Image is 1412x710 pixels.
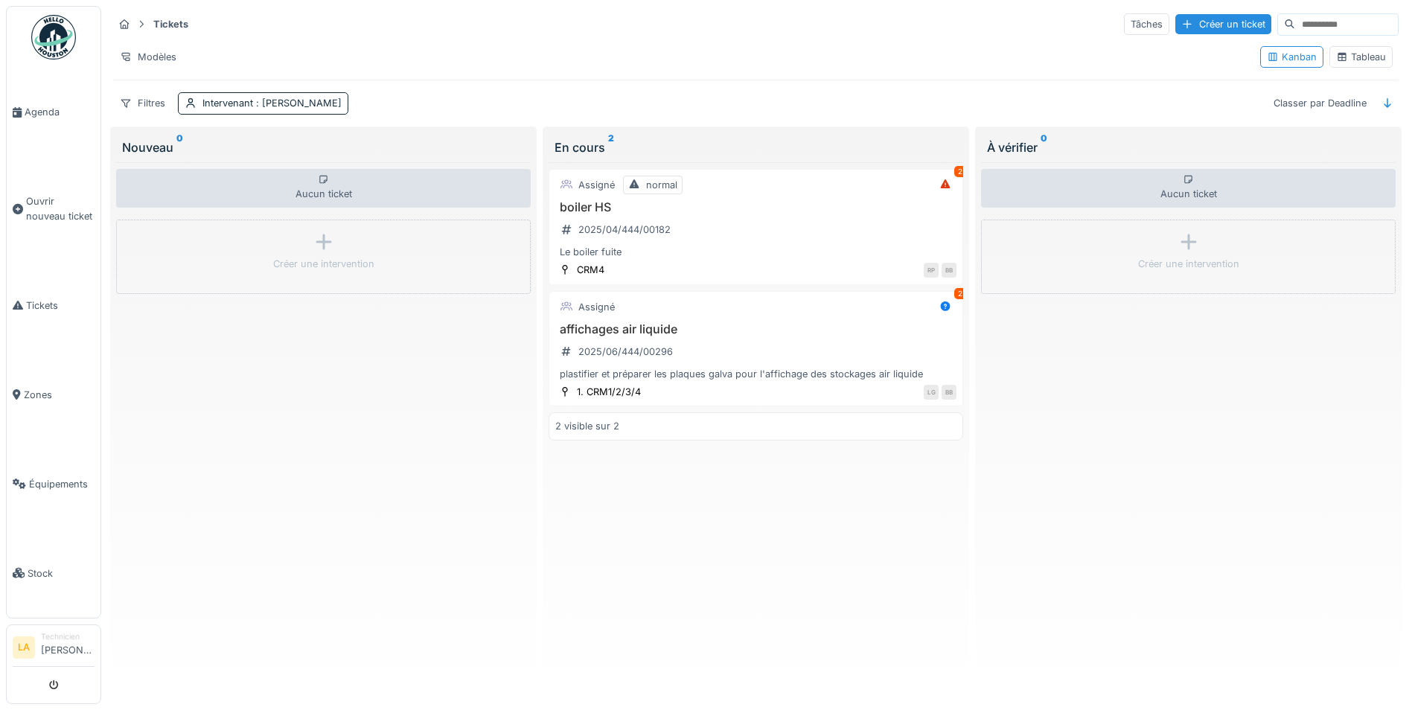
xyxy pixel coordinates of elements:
[954,288,966,299] div: 2
[954,166,966,177] div: 2
[1124,13,1169,35] div: Tâches
[7,68,100,157] a: Agenda
[41,631,95,642] div: Technicien
[31,15,76,60] img: Badge_color-CXgf-gQk.svg
[13,636,35,659] li: LA
[1336,50,1386,64] div: Tableau
[176,138,183,156] sup: 0
[147,17,194,31] strong: Tickets
[1267,92,1373,114] div: Classer par Deadline
[1041,138,1047,156] sup: 0
[981,169,1396,208] div: Aucun ticket
[577,385,641,399] div: 1. CRM1/2/3/4
[7,439,100,528] a: Équipements
[113,92,172,114] div: Filtres
[13,631,95,667] a: LA Technicien[PERSON_NAME]
[578,178,615,192] div: Assigné
[578,223,671,237] div: 2025/04/444/00182
[29,477,95,491] span: Équipements
[942,263,956,278] div: BB
[987,138,1390,156] div: À vérifier
[942,385,956,400] div: BB
[555,419,619,433] div: 2 visible sur 2
[7,260,100,350] a: Tickets
[646,178,677,192] div: normal
[555,200,956,214] h3: boiler HS
[924,263,939,278] div: RP
[26,298,95,313] span: Tickets
[41,631,95,663] li: [PERSON_NAME]
[578,345,673,359] div: 2025/06/444/00296
[555,245,956,259] div: Le boiler fuite
[7,528,100,618] a: Stock
[25,105,95,119] span: Agenda
[578,300,615,314] div: Assigné
[555,367,956,381] div: plastifier et préparer les plaques galva pour l'affichage des stockages air liquide
[24,388,95,402] span: Zones
[1138,257,1239,271] div: Créer une intervention
[7,350,100,439] a: Zones
[113,46,183,68] div: Modèles
[26,194,95,223] span: Ouvrir nouveau ticket
[116,169,531,208] div: Aucun ticket
[253,97,342,109] span: : [PERSON_NAME]
[608,138,614,156] sup: 2
[1175,14,1271,34] div: Créer un ticket
[555,322,956,336] h3: affichages air liquide
[577,263,604,277] div: CRM4
[7,157,100,260] a: Ouvrir nouveau ticket
[1267,50,1317,64] div: Kanban
[122,138,525,156] div: Nouveau
[273,257,374,271] div: Créer une intervention
[28,566,95,581] span: Stock
[202,96,342,110] div: Intervenant
[924,385,939,400] div: LG
[555,138,957,156] div: En cours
